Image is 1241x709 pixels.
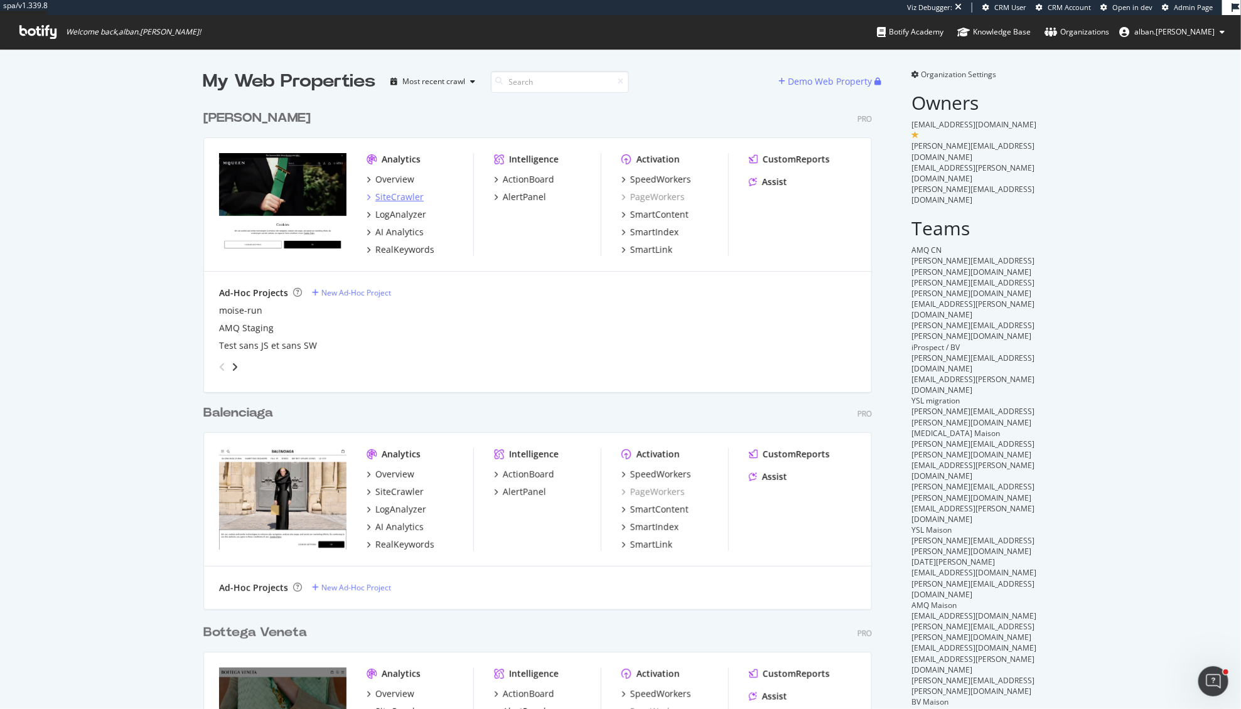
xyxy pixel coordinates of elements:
[630,521,679,533] div: SmartIndex
[509,153,559,166] div: Intelligence
[367,468,414,481] a: Overview
[382,153,421,166] div: Analytics
[912,525,1038,535] div: YSL Maison
[630,208,689,221] div: SmartContent
[382,668,421,680] div: Analytics
[912,277,1035,299] span: [PERSON_NAME][EMAIL_ADDRESS][PERSON_NAME][DOMAIN_NAME]
[375,688,414,700] div: Overview
[749,448,830,461] a: CustomReports
[921,69,997,80] span: Organization Settings
[367,538,434,551] a: RealKeywords
[509,668,559,680] div: Intelligence
[912,374,1035,395] span: [EMAIL_ADDRESS][PERSON_NAME][DOMAIN_NAME]
[214,357,230,377] div: angle-left
[912,696,1038,707] div: BV Maison
[382,448,421,461] div: Analytics
[1198,666,1228,696] iframe: Intercom live chat
[375,486,424,498] div: SiteCrawler
[367,173,414,186] a: Overview
[912,610,1037,621] span: [EMAIL_ADDRESS][DOMAIN_NAME]
[375,173,414,186] div: Overview
[1048,3,1091,12] span: CRM Account
[912,557,1037,578] span: [DATE][PERSON_NAME][EMAIL_ADDRESS][DOMAIN_NAME]
[230,361,239,373] div: angle-right
[503,688,554,700] div: ActionBoard
[912,481,1035,503] span: [PERSON_NAME][EMAIL_ADDRESS][PERSON_NAME][DOMAIN_NAME]
[762,471,787,483] div: Assist
[375,521,424,533] div: AI Analytics
[912,654,1035,675] span: [EMAIL_ADDRESS][PERSON_NAME][DOMAIN_NAME]
[509,448,559,461] div: Intelligence
[219,339,317,352] a: Test sans JS et sans SW
[621,226,679,238] a: SmartIndex
[912,675,1035,696] span: [PERSON_NAME][EMAIL_ADDRESS][PERSON_NAME][DOMAIN_NAME]
[762,690,787,703] div: Assist
[630,226,679,238] div: SmartIndex
[503,468,554,481] div: ActionBoard
[312,287,391,298] a: New Ad-Hoc Project
[621,173,691,186] a: SpeedWorkers
[912,428,1038,439] div: [MEDICAL_DATA] Maison
[779,72,875,92] button: Demo Web Property
[994,3,1026,12] span: CRM User
[203,624,312,642] a: Bottega Veneta
[1174,3,1213,12] span: Admin Page
[912,141,1035,162] span: [PERSON_NAME][EMAIL_ADDRESS][DOMAIN_NAME]
[375,503,426,516] div: LogAnalyzer
[630,243,672,256] div: SmartLink
[219,322,274,334] a: AMQ Staging
[621,521,679,533] a: SmartIndex
[367,226,424,238] a: AI Analytics
[912,503,1035,525] span: [EMAIL_ADDRESS][PERSON_NAME][DOMAIN_NAME]
[762,176,787,188] div: Assist
[503,191,546,203] div: AlertPanel
[749,690,787,703] a: Assist
[219,304,262,317] a: moise-run
[857,408,872,419] div: Pro
[877,26,943,38] div: Botify Academy
[1112,3,1152,12] span: Open in dev
[203,404,278,422] a: Balenciaga
[912,92,1038,113] h2: Owners
[637,448,680,461] div: Activation
[203,404,273,422] div: Balenciaga
[912,245,1038,255] div: AMQ CN
[312,582,391,593] a: New Ad-Hoc Project
[912,395,1038,406] div: YSL migration
[375,468,414,481] div: Overview
[957,15,1031,49] a: Knowledge Base
[912,163,1035,184] span: [EMAIL_ADDRESS][PERSON_NAME][DOMAIN_NAME]
[367,521,424,533] a: AI Analytics
[621,191,685,203] div: PageWorkers
[912,535,1035,557] span: [PERSON_NAME][EMAIL_ADDRESS][PERSON_NAME][DOMAIN_NAME]
[912,621,1035,642] span: [PERSON_NAME][EMAIL_ADDRESS][PERSON_NAME][DOMAIN_NAME]
[621,538,672,551] a: SmartLink
[375,226,424,238] div: AI Analytics
[912,218,1038,238] h2: Teams
[1036,3,1091,13] a: CRM Account
[494,486,546,498] a: AlertPanel
[321,287,391,298] div: New Ad-Hoc Project
[494,688,554,700] a: ActionBoard
[494,468,554,481] a: ActionBoard
[403,78,466,85] div: Most recent crawl
[912,439,1035,460] span: [PERSON_NAME][EMAIL_ADDRESS][PERSON_NAME][DOMAIN_NAME]
[630,503,689,516] div: SmartContent
[763,153,830,166] div: CustomReports
[367,243,434,256] a: RealKeywords
[375,208,426,221] div: LogAnalyzer
[912,353,1035,374] span: [PERSON_NAME][EMAIL_ADDRESS][DOMAIN_NAME]
[630,468,691,481] div: SpeedWorkers
[1045,15,1109,49] a: Organizations
[912,578,1035,600] span: [PERSON_NAME][EMAIL_ADDRESS][DOMAIN_NAME]
[630,688,691,700] div: SpeedWorkers
[66,27,201,37] span: Welcome back, alban.[PERSON_NAME] !
[367,486,424,498] a: SiteCrawler
[912,255,1035,277] span: [PERSON_NAME][EMAIL_ADDRESS][PERSON_NAME][DOMAIN_NAME]
[637,153,680,166] div: Activation
[1162,3,1213,13] a: Admin Page
[857,628,872,639] div: Pro
[630,538,672,551] div: SmartLink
